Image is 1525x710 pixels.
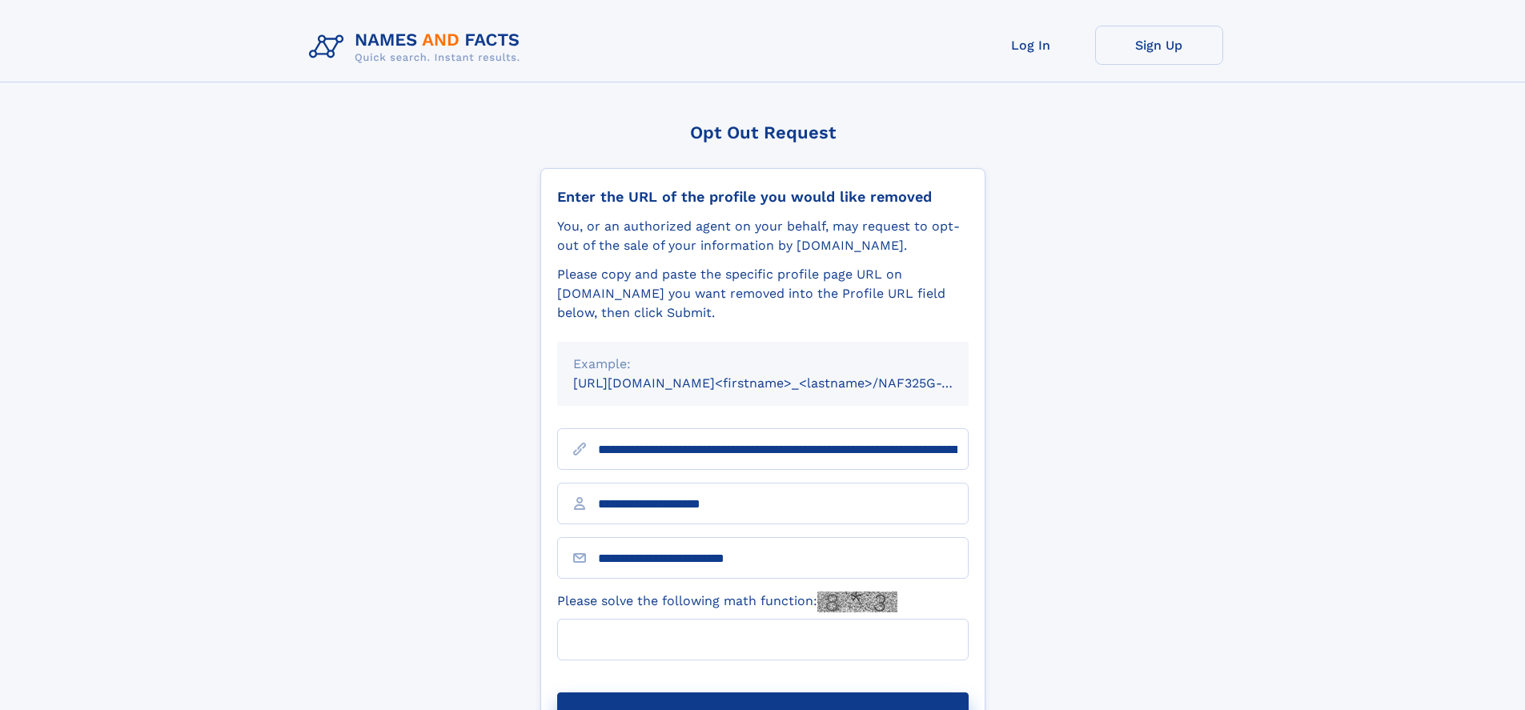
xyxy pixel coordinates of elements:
div: You, or an authorized agent on your behalf, may request to opt-out of the sale of your informatio... [557,217,969,255]
div: Opt Out Request [540,122,985,142]
div: Please copy and paste the specific profile page URL on [DOMAIN_NAME] you want removed into the Pr... [557,265,969,323]
img: Logo Names and Facts [303,26,533,69]
a: Log In [967,26,1095,65]
small: [URL][DOMAIN_NAME]<firstname>_<lastname>/NAF325G-xxxxxxxx [573,375,999,391]
label: Please solve the following math function: [557,592,897,612]
a: Sign Up [1095,26,1223,65]
div: Example: [573,355,953,374]
div: Enter the URL of the profile you would like removed [557,188,969,206]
